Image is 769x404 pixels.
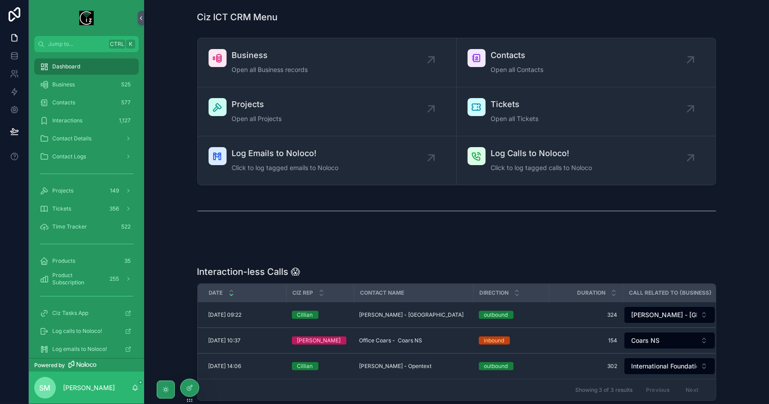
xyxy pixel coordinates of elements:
span: Product Subscription [52,272,103,286]
a: [DATE] 14:06 [209,363,281,370]
div: 525 [118,79,133,90]
span: Contacts [491,49,544,62]
span: Dashboard [52,63,80,70]
a: Contacts577 [34,94,139,111]
div: 577 [118,97,133,108]
a: Select Button [623,332,716,350]
span: Log Emails to Noloco! [232,147,339,160]
span: Time Tracker [52,223,87,230]
span: Contact Name [360,289,404,296]
span: Ciz Rep [292,289,313,296]
span: Date [209,289,223,296]
span: Contact Logs [52,153,86,160]
span: Projects [232,98,282,111]
span: Business [232,49,308,62]
span: Tickets [52,205,71,212]
span: Open all Business records [232,65,308,74]
a: Products35 [34,253,139,269]
a: Projects149 [34,183,139,199]
span: Click to log tagged calls to Noloco [491,163,592,172]
div: 522 [118,221,133,232]
span: Contact Details [52,135,91,142]
a: [PERSON_NAME] - Opentext [359,363,468,370]
div: 35 [122,256,133,266]
span: Log calls to Noloco! [52,328,102,335]
div: 356 [107,203,122,214]
span: [PERSON_NAME] - [GEOGRAPHIC_DATA] [359,311,464,319]
span: Interactions [52,117,82,124]
a: Cillian [292,311,349,319]
div: outbound [484,362,508,370]
span: Products [52,257,75,265]
span: Open all Tickets [491,114,539,123]
a: outbound [479,362,544,370]
a: Log Emails to Noloco!Click to log tagged emails to Noloco [198,136,457,185]
span: Duration [577,289,605,296]
a: [DATE] 10:37 [209,337,281,344]
a: Time Tracker522 [34,219,139,235]
button: Jump to...CtrlK [34,36,139,52]
a: Select Button [623,357,716,375]
span: International Foundation for Integrated Care (IFIC) [632,362,697,371]
a: Cillian [292,362,349,370]
span: Log emails to Noloco! [52,346,107,353]
div: outbound [484,311,508,319]
a: inbound [479,337,544,345]
a: 154 [555,337,618,344]
div: inbound [484,337,505,345]
a: Ciz Tasks App [34,305,139,321]
span: Jump to... [48,40,105,48]
span: [DATE] 14:06 [209,363,241,370]
a: ContactsOpen all Contacts [457,38,716,87]
span: Ctrl [109,40,125,49]
span: Coars NS [632,336,660,345]
div: 149 [107,185,122,196]
span: [DATE] 09:22 [209,311,242,319]
a: 302 [555,363,618,370]
a: Office Coars - Coars NS [359,337,468,344]
p: [PERSON_NAME] [63,383,115,392]
a: Business525 [34,76,139,93]
a: Interactions1,127 [34,112,139,129]
h1: Ciz ICT CRM Menu [197,11,278,23]
span: SM [40,382,51,393]
span: Direction [479,289,509,296]
a: Log calls to Noloco! [34,323,139,339]
span: Click to log tagged emails to Noloco [232,163,339,172]
span: [PERSON_NAME] - [GEOGRAPHIC_DATA] [632,310,697,319]
span: Ciz Tasks App [52,310,88,317]
a: [PERSON_NAME] - [GEOGRAPHIC_DATA] [359,311,468,319]
a: outbound [479,311,544,319]
div: 1,127 [116,115,133,126]
div: Cillian [297,362,313,370]
span: Powered by [34,362,65,369]
span: 324 [555,311,618,319]
h1: Interaction-less Calls 😱 [197,265,300,278]
a: Contact Logs [34,148,139,165]
span: Showing 3 of 3 results [575,386,632,394]
span: [DATE] 10:37 [209,337,241,344]
div: scrollable content [29,52,144,358]
a: [DATE] 09:22 [209,311,281,319]
img: App logo [79,11,94,25]
span: K [127,40,134,48]
span: Office Coars - Coars NS [359,337,423,344]
span: Business [52,81,75,88]
div: [PERSON_NAME] [297,337,341,345]
span: Tickets [491,98,539,111]
span: Log Calls to Noloco! [491,147,592,160]
a: Tickets356 [34,201,139,217]
a: Log emails to Noloco! [34,341,139,357]
a: Select Button [623,306,716,324]
a: Powered by [29,358,144,372]
a: Log Calls to Noloco!Click to log tagged calls to Noloco [457,136,716,185]
span: Call Related To {Business} [629,289,712,296]
button: Select Button [624,358,715,375]
span: Contacts [52,99,75,106]
span: Open all Contacts [491,65,544,74]
a: Contact Details [34,130,139,147]
span: Open all Projects [232,114,282,123]
a: Dashboard [34,58,139,75]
